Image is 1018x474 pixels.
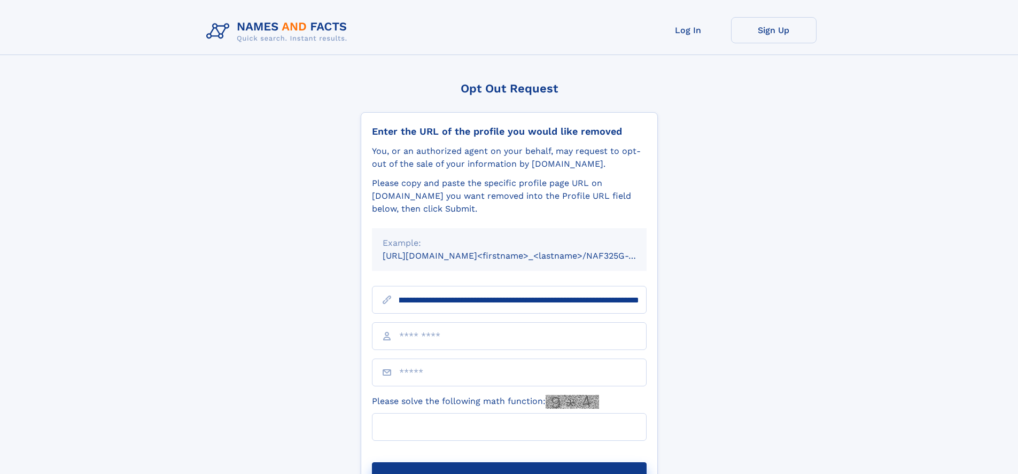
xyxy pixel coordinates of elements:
[372,395,599,409] label: Please solve the following math function:
[202,17,356,46] img: Logo Names and Facts
[372,145,647,170] div: You, or an authorized agent on your behalf, may request to opt-out of the sale of your informatio...
[372,126,647,137] div: Enter the URL of the profile you would like removed
[731,17,817,43] a: Sign Up
[372,177,647,215] div: Please copy and paste the specific profile page URL on [DOMAIN_NAME] you want removed into the Pr...
[361,82,658,95] div: Opt Out Request
[383,237,636,250] div: Example:
[646,17,731,43] a: Log In
[383,251,667,261] small: [URL][DOMAIN_NAME]<firstname>_<lastname>/NAF325G-xxxxxxxx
